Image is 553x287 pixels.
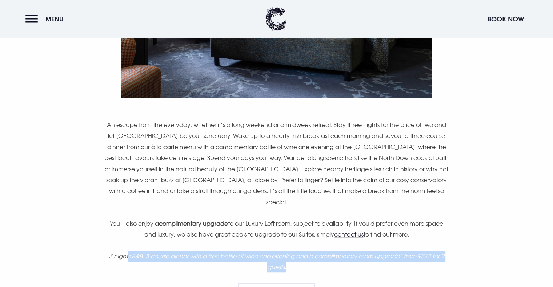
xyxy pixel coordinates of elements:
[265,7,286,31] img: Clandeboye Lodge
[45,15,64,23] span: Menu
[109,253,444,271] em: 3 nights B&B, 3-course dinner with a free bottle of wine one evening and a complimentary room upg...
[103,218,449,240] p: You’ll also enjoy a to our Luxury Loft room, subject to availability. If you'd prefer even more s...
[25,11,67,27] button: Menu
[334,231,363,238] a: contact us
[484,11,528,27] button: Book Now
[103,119,449,208] p: An escape from the everyday, whether it’s a long weekend or a midweek retreat. Stay three nights ...
[159,220,228,227] strong: complimentary upgrade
